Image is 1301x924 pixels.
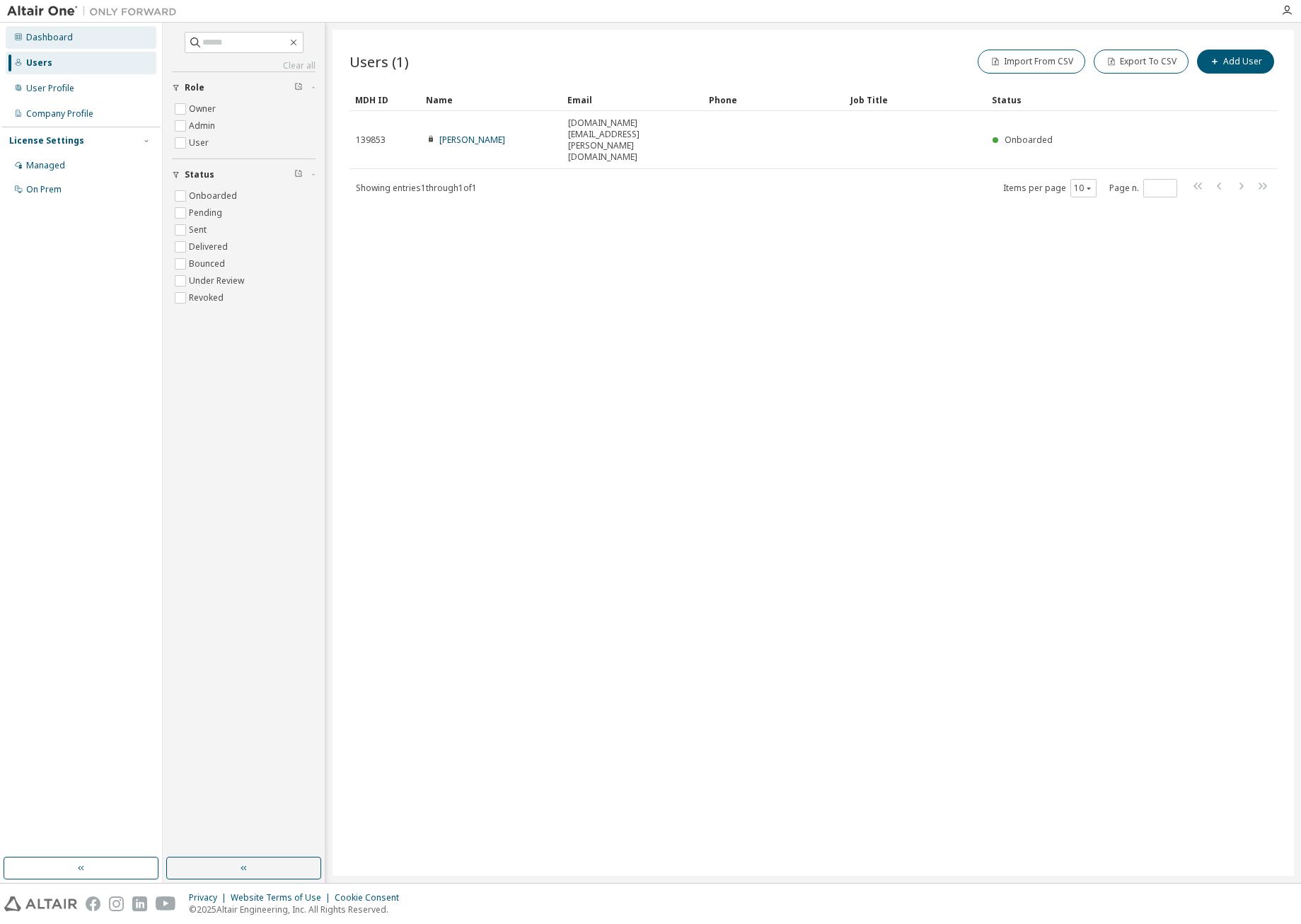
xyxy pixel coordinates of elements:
[189,134,212,151] label: User
[189,221,209,238] label: Sent
[189,272,247,289] label: Under Review
[1197,50,1274,74] button: Add User
[426,88,556,111] div: Name
[109,896,124,911] img: instagram.svg
[132,896,147,911] img: linkedin.svg
[356,182,477,194] span: Showing entries 1 through 1 of 1
[189,892,231,903] div: Privacy
[189,187,240,204] label: Onboarded
[189,255,228,272] label: Bounced
[172,60,316,71] a: Clear all
[26,108,93,120] div: Company Profile
[26,184,62,195] div: On Prem
[172,72,316,103] button: Role
[86,896,100,911] img: facebook.svg
[189,903,407,916] p: © 2025 Altair Engineering, Inc. All Rights Reserved.
[26,160,65,171] div: Managed
[189,289,226,306] label: Revoked
[349,52,409,71] span: Users (1)
[978,50,1085,74] button: Import From CSV
[185,82,204,93] span: Role
[1003,179,1097,197] span: Items per page
[26,32,73,43] div: Dashboard
[172,159,316,190] button: Status
[356,134,386,146] span: 139853
[185,169,214,180] span: Status
[567,88,698,111] div: Email
[1094,50,1189,74] button: Export To CSV
[4,896,77,911] img: altair_logo.svg
[26,83,74,94] div: User Profile
[335,892,407,903] div: Cookie Consent
[7,4,184,18] img: Altair One
[568,117,697,163] span: [DOMAIN_NAME][EMAIL_ADDRESS][PERSON_NAME][DOMAIN_NAME]
[189,117,218,134] label: Admin
[189,100,219,117] label: Owner
[992,88,1203,111] div: Status
[26,57,52,69] div: Users
[1074,183,1093,194] button: 10
[294,82,303,93] span: Clear filter
[1005,134,1053,146] span: Onboarded
[355,88,415,111] div: MDH ID
[189,204,225,221] label: Pending
[189,238,231,255] label: Delivered
[231,892,335,903] div: Website Terms of Use
[850,88,981,111] div: Job Title
[9,135,84,146] div: License Settings
[439,134,505,146] a: [PERSON_NAME]
[156,896,176,911] img: youtube.svg
[709,88,839,111] div: Phone
[1109,179,1177,197] span: Page n.
[294,169,303,180] span: Clear filter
